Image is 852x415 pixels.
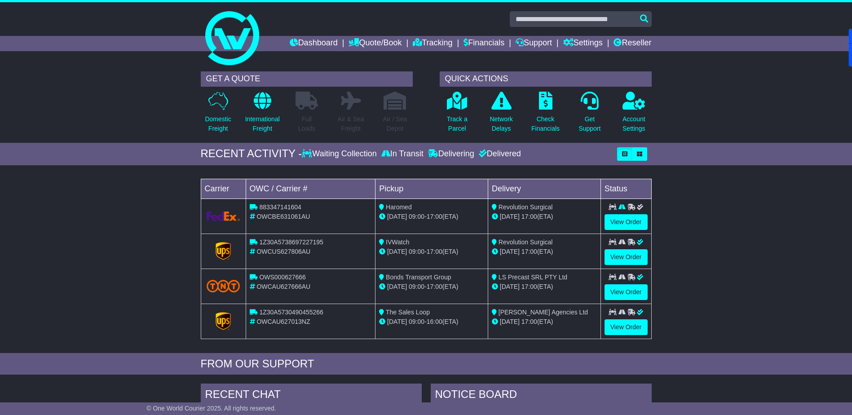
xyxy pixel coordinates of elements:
td: Pickup [375,179,488,199]
td: Status [600,179,651,199]
span: 17:00 [521,248,537,255]
span: [DATE] [387,248,407,255]
div: - (ETA) [379,247,484,256]
span: [DATE] [387,318,407,325]
span: [DATE] [500,248,520,255]
a: Support [516,36,552,51]
span: 09:00 [409,283,424,290]
span: 1Z30A5730490455266 [259,309,323,316]
a: AccountSettings [622,91,646,138]
span: LS Precast SRL PTY Ltd [499,274,567,281]
div: NOTICE BOARD [431,384,652,408]
div: (ETA) [492,212,597,221]
a: View Order [605,319,648,335]
div: GET A QUOTE [201,71,413,87]
img: GetCarrierServiceLogo [207,212,240,221]
div: In Transit [379,149,426,159]
span: Bonds Transport Group [386,274,451,281]
td: Delivery [488,179,600,199]
span: 09:00 [409,248,424,255]
td: Carrier [201,179,246,199]
div: Waiting Collection [302,149,379,159]
span: 17:00 [521,213,537,220]
div: (ETA) [492,247,597,256]
p: Network Delays [490,115,512,133]
span: OWCAU627013NZ [256,318,310,325]
span: Revolution Surgical [499,238,553,246]
a: DomesticFreight [204,91,231,138]
span: 16:00 [427,318,442,325]
span: IVWatch [386,238,409,246]
div: (ETA) [492,282,597,291]
p: Get Support [578,115,600,133]
span: [DATE] [387,213,407,220]
span: 17:00 [521,283,537,290]
span: 09:00 [409,213,424,220]
a: CheckFinancials [531,91,560,138]
a: Dashboard [290,36,338,51]
p: International Freight [245,115,280,133]
p: Full Loads [296,115,318,133]
div: RECENT ACTIVITY - [201,147,302,160]
div: - (ETA) [379,282,484,291]
span: 17:00 [427,248,442,255]
a: Reseller [614,36,651,51]
a: View Order [605,249,648,265]
div: Delivered [477,149,521,159]
span: 1Z30A5738697227195 [259,238,323,246]
div: - (ETA) [379,317,484,327]
span: [PERSON_NAME] Agencies Ltd [499,309,588,316]
p: Air / Sea Depot [383,115,407,133]
span: © One World Courier 2025. All rights reserved. [146,405,276,412]
span: Revolution Surgical [499,203,553,211]
span: 883347141604 [259,203,301,211]
span: OWCBE631061AU [256,213,310,220]
div: QUICK ACTIONS [440,71,652,87]
p: Track a Parcel [447,115,468,133]
div: - (ETA) [379,212,484,221]
span: 17:00 [521,318,537,325]
p: Domestic Freight [205,115,231,133]
span: [DATE] [500,283,520,290]
div: FROM OUR SUPPORT [201,358,652,371]
a: Tracking [413,36,452,51]
span: 09:00 [409,318,424,325]
span: 17:00 [427,283,442,290]
a: GetSupport [578,91,601,138]
span: OWCAU627666AU [256,283,310,290]
a: Financials [464,36,504,51]
a: InternationalFreight [245,91,280,138]
a: Quote/Book [349,36,402,51]
img: TNT_Domestic.png [207,280,240,292]
a: Settings [563,36,603,51]
a: NetworkDelays [489,91,513,138]
span: [DATE] [387,283,407,290]
p: Air & Sea Freight [338,115,364,133]
a: View Order [605,284,648,300]
span: The Sales Loop [386,309,430,316]
p: Account Settings [622,115,645,133]
span: 17:00 [427,213,442,220]
span: [DATE] [500,213,520,220]
div: RECENT CHAT [201,384,422,408]
img: GetCarrierServiceLogo [216,242,231,260]
p: Check Financials [531,115,560,133]
span: [DATE] [500,318,520,325]
span: OWS000627666 [259,274,306,281]
td: OWC / Carrier # [246,179,375,199]
img: GetCarrierServiceLogo [216,312,231,330]
div: Delivering [426,149,477,159]
a: View Order [605,214,648,230]
span: Haromed [386,203,412,211]
span: OWCUS627806AU [256,248,310,255]
a: Track aParcel [446,91,468,138]
div: (ETA) [492,317,597,327]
